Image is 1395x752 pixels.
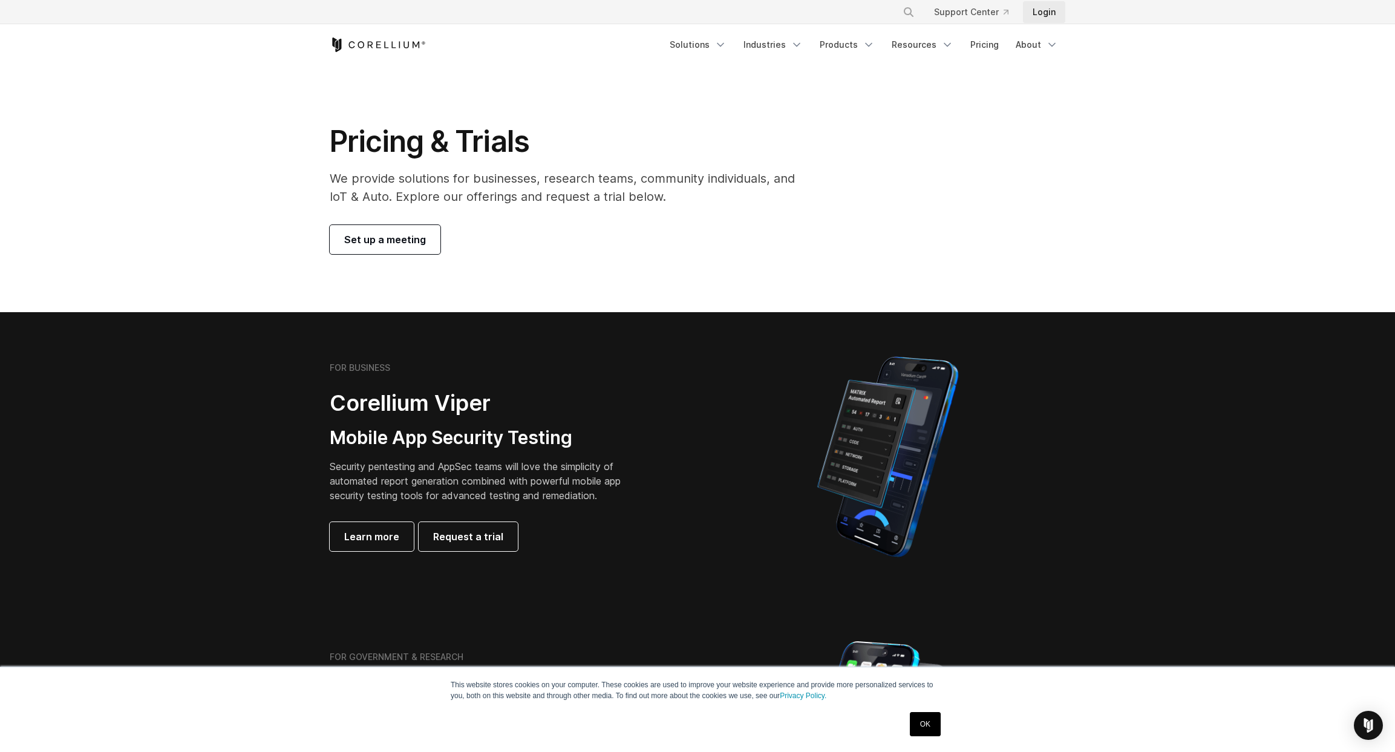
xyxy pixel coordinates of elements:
[330,225,440,254] a: Set up a meeting
[924,1,1018,23] a: Support Center
[330,169,812,206] p: We provide solutions for businesses, research teams, community individuals, and IoT & Auto. Explo...
[330,522,414,551] a: Learn more
[736,34,810,56] a: Industries
[330,38,426,52] a: Corellium Home
[812,34,882,56] a: Products
[330,362,390,373] h6: FOR BUSINESS
[433,529,503,544] span: Request a trial
[419,522,518,551] a: Request a trial
[884,34,961,56] a: Resources
[662,34,1065,56] div: Navigation Menu
[963,34,1006,56] a: Pricing
[330,652,463,662] h6: FOR GOVERNMENT & RESEARCH
[780,692,826,700] a: Privacy Policy.
[330,390,639,417] h2: Corellium Viper
[910,712,941,736] a: OK
[330,123,812,160] h1: Pricing & Trials
[898,1,920,23] button: Search
[662,34,734,56] a: Solutions
[1008,34,1065,56] a: About
[330,427,639,450] h3: Mobile App Security Testing
[451,679,944,701] p: This website stores cookies on your computer. These cookies are used to improve your website expe...
[344,529,399,544] span: Learn more
[797,351,979,563] img: Corellium MATRIX automated report on iPhone showing app vulnerability test results across securit...
[1354,711,1383,740] div: Open Intercom Messenger
[344,232,426,247] span: Set up a meeting
[330,459,639,503] p: Security pentesting and AppSec teams will love the simplicity of automated report generation comb...
[888,1,1065,23] div: Navigation Menu
[1023,1,1065,23] a: Login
